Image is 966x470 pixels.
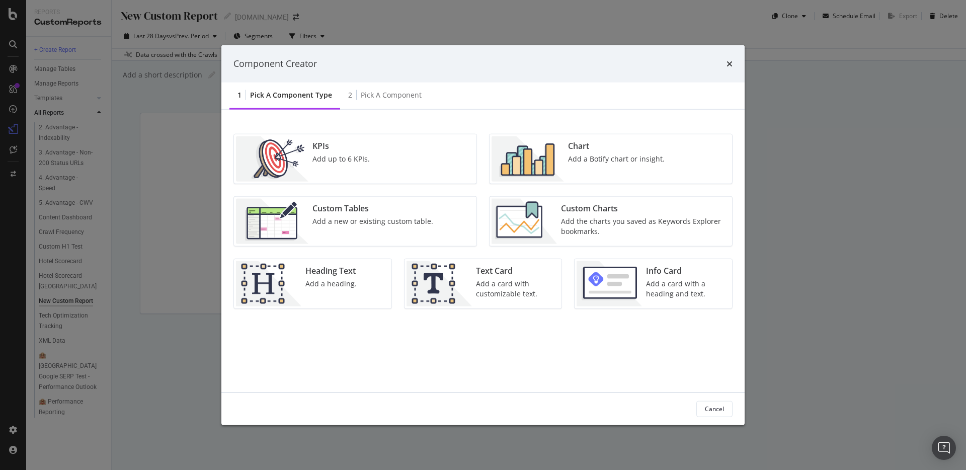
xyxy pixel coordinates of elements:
div: Info Card [646,265,726,276]
div: Text Card [476,265,556,276]
div: Add a card with customizable text. [476,278,556,298]
div: Chart [568,140,665,151]
img: 9fcGIRyhgxRLRpur6FCk681sBQ4rDmX99LnU5EkywwAAAAAElFTkSuQmCC [577,261,642,306]
img: Chdk0Fza.png [492,198,557,244]
div: 2 [348,90,352,100]
div: Add the charts you saved as Keywords Explorer bookmarks. [561,216,726,236]
img: CIPqJSrR.png [407,261,472,306]
div: Cancel [705,405,724,413]
div: Heading Text [305,265,357,276]
img: CzM_nd8v.png [236,198,308,244]
img: CtJ9-kHf.png [236,261,301,306]
div: Open Intercom Messenger [932,436,956,460]
button: Cancel [696,401,733,417]
div: Pick a Component [361,90,422,100]
div: Add a Botify chart or insight. [568,153,665,164]
div: Custom Tables [312,202,433,214]
div: Component Creator [233,57,317,70]
div: Add a new or existing custom table. [312,216,433,226]
div: modal [221,45,745,425]
div: Add a heading. [305,278,357,288]
div: Pick a Component type [250,90,332,100]
img: BHjNRGjj.png [492,136,564,181]
div: Add up to 6 KPIs. [312,153,370,164]
div: KPIs [312,140,370,151]
div: times [727,57,733,70]
div: Add a card with a heading and text. [646,278,726,298]
div: Custom Charts [561,202,726,214]
div: 1 [237,90,242,100]
img: __UUOcd1.png [236,136,308,181]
